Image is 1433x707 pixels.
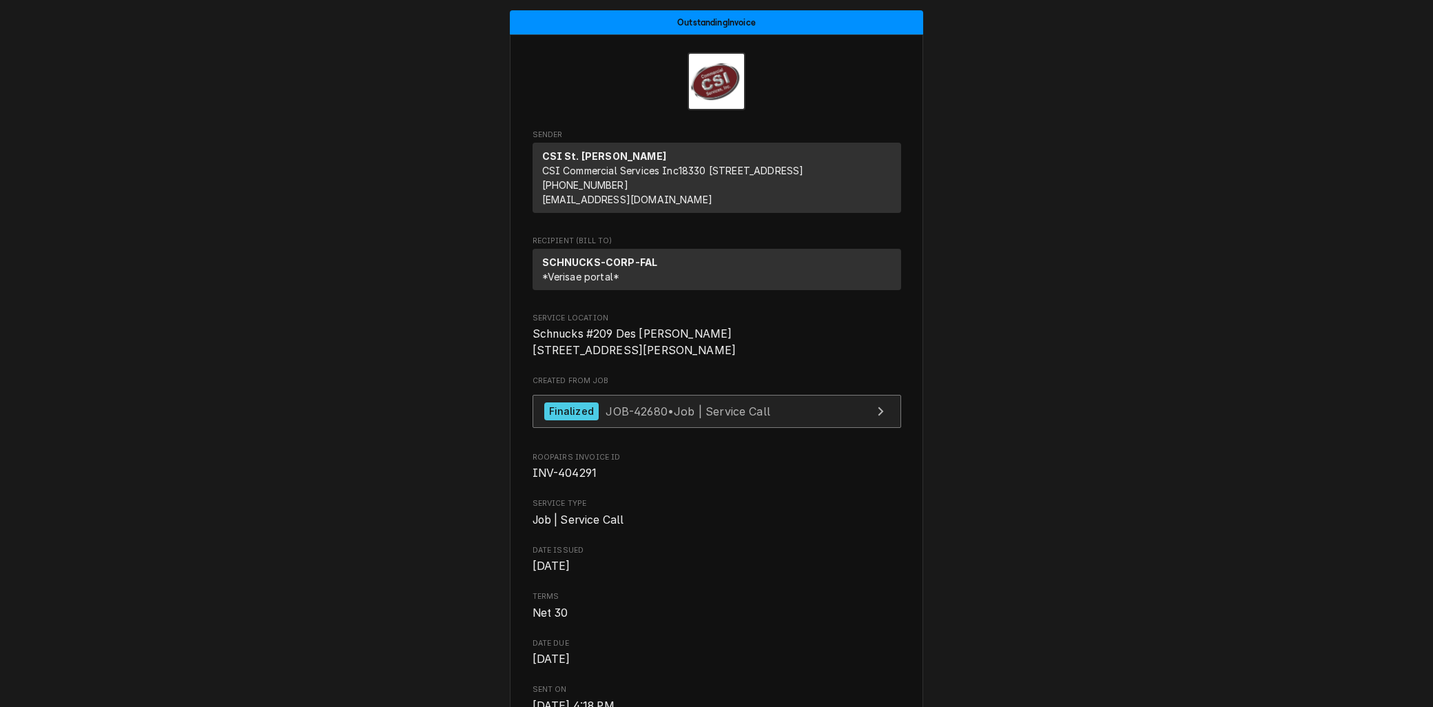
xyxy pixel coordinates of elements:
span: Service Type [533,498,901,509]
span: Date Due [533,638,901,649]
div: Sender [533,143,901,218]
div: Date Due [533,638,901,668]
span: Sender [533,130,901,141]
span: Service Location [533,313,901,324]
span: Service Location [533,326,901,358]
span: Schnucks #209 Des [PERSON_NAME] [STREET_ADDRESS][PERSON_NAME] [533,327,736,357]
span: Sent On [533,684,901,695]
div: Terms [533,591,901,621]
span: Date Issued [533,545,901,556]
div: Finalized [544,402,599,421]
span: Recipient (Bill To) [533,236,901,247]
a: View Job [533,395,901,429]
span: Service Type [533,512,901,529]
div: Status [510,10,923,34]
img: Logo [688,52,745,110]
div: Sender [533,143,901,213]
span: Terms [533,605,901,622]
span: CSI Commercial Services Inc18330 [STREET_ADDRESS] [542,165,804,176]
span: [DATE] [533,560,570,573]
span: Job | Service Call [533,513,624,526]
div: Recipient (Bill To) [533,249,901,290]
span: Date Due [533,651,901,668]
a: [EMAIL_ADDRESS][DOMAIN_NAME] [542,194,712,205]
span: *Verisae portal* [542,271,620,283]
div: Service Type [533,498,901,528]
div: Recipient (Bill To) [533,249,901,296]
span: Net 30 [533,606,568,619]
div: Roopairs Invoice ID [533,452,901,482]
span: Terms [533,591,901,602]
div: Date Issued [533,545,901,575]
div: Created From Job [533,376,901,435]
span: JOB-42680 • Job | Service Call [606,404,770,418]
span: Roopairs Invoice ID [533,465,901,482]
div: Invoice Recipient [533,236,901,296]
strong: CSI St. [PERSON_NAME] [542,150,666,162]
strong: SCHNUCKS-CORP-FAL [542,256,658,268]
span: Created From Job [533,376,901,387]
span: [DATE] [533,653,570,666]
div: Invoice Sender [533,130,901,219]
span: Date Issued [533,558,901,575]
span: Outstanding Invoice [677,18,756,27]
div: Service Location [533,313,901,359]
a: [PHONE_NUMBER] [542,179,628,191]
span: Roopairs Invoice ID [533,452,901,463]
span: INV-404291 [533,467,597,480]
